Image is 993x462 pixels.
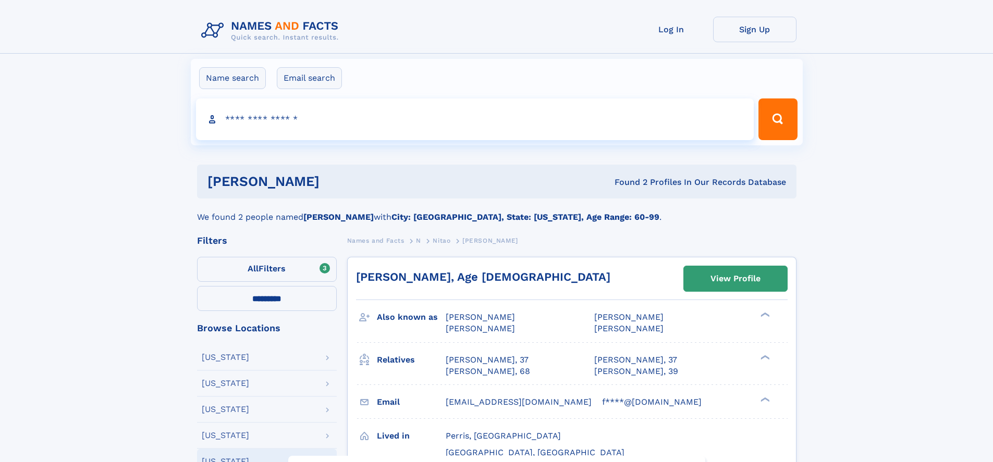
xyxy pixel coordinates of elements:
[446,431,561,441] span: Perris, [GEOGRAPHIC_DATA]
[197,198,796,223] div: We found 2 people named with .
[758,98,797,140] button: Search Button
[197,17,347,45] img: Logo Names and Facts
[446,447,624,457] span: [GEOGRAPHIC_DATA], [GEOGRAPHIC_DATA]
[196,98,754,140] input: search input
[377,308,446,326] h3: Also known as
[758,311,770,318] div: ❯
[713,17,796,42] a: Sign Up
[433,234,450,247] a: Nitao
[594,354,677,366] a: [PERSON_NAME], 37
[347,234,404,247] a: Names and Facts
[446,397,592,407] span: [EMAIL_ADDRESS][DOMAIN_NAME]
[197,323,337,333] div: Browse Locations
[202,431,249,440] div: [US_STATE]
[202,379,249,388] div: [US_STATE]
[303,212,374,222] b: [PERSON_NAME]
[377,351,446,369] h3: Relatives
[446,312,515,322] span: [PERSON_NAME]
[248,264,259,273] span: All
[758,396,770,403] div: ❯
[199,67,266,89] label: Name search
[377,427,446,445] h3: Lived in
[416,234,421,247] a: N
[391,212,659,222] b: City: [GEOGRAPHIC_DATA], State: [US_STATE], Age Range: 60-99
[594,323,664,333] span: [PERSON_NAME]
[446,323,515,333] span: [PERSON_NAME]
[433,237,450,244] span: Nitao
[446,366,530,377] a: [PERSON_NAME], 68
[594,366,678,377] a: [PERSON_NAME], 39
[416,237,421,244] span: N
[197,257,337,282] label: Filters
[630,17,713,42] a: Log In
[446,354,529,366] a: [PERSON_NAME], 37
[202,353,249,361] div: [US_STATE]
[377,393,446,411] h3: Email
[462,237,518,244] span: [PERSON_NAME]
[758,354,770,360] div: ❯
[277,67,342,89] label: Email search
[710,267,761,291] div: View Profile
[202,405,249,414] div: [US_STATE]
[356,270,610,283] a: [PERSON_NAME], Age [DEMOGRAPHIC_DATA]
[684,266,787,291] a: View Profile
[594,312,664,322] span: [PERSON_NAME]
[197,236,337,245] div: Filters
[207,175,467,188] h1: [PERSON_NAME]
[467,177,786,188] div: Found 2 Profiles In Our Records Database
